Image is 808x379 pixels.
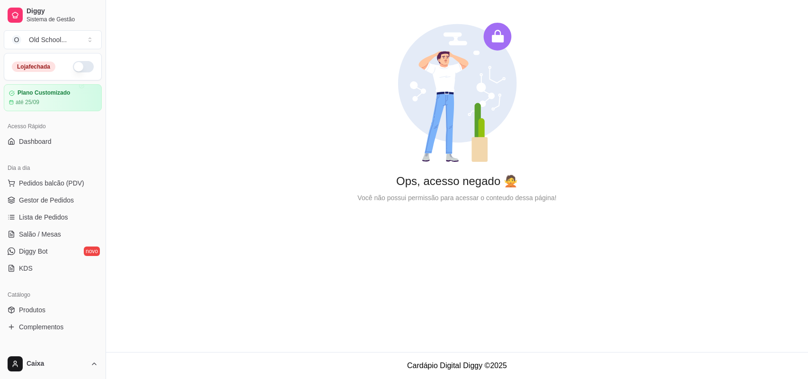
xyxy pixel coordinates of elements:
[19,229,61,239] span: Salão / Mesas
[4,353,102,375] button: Caixa
[4,244,102,259] a: Diggy Botnovo
[4,4,102,26] a: DiggySistema de Gestão
[4,160,102,176] div: Dia a dia
[4,134,102,149] a: Dashboard
[4,176,102,191] button: Pedidos balcão (PDV)
[16,98,39,106] article: até 25/09
[19,195,74,205] span: Gestor de Pedidos
[12,62,55,72] div: Loja fechada
[121,174,793,189] div: Ops, acesso negado 🙅
[19,322,63,332] span: Complementos
[12,35,21,44] span: O
[19,178,84,188] span: Pedidos balcão (PDV)
[27,16,98,23] span: Sistema de Gestão
[29,35,67,44] div: Old School ...
[73,61,94,72] button: Alterar Status
[4,193,102,208] a: Gestor de Pedidos
[4,84,102,111] a: Plano Customizadoaté 25/09
[18,89,70,97] article: Plano Customizado
[19,264,33,273] span: KDS
[4,287,102,302] div: Catálogo
[4,30,102,49] button: Select a team
[4,302,102,317] a: Produtos
[4,319,102,335] a: Complementos
[19,305,45,315] span: Produtos
[4,119,102,134] div: Acesso Rápido
[4,227,102,242] a: Salão / Mesas
[27,7,98,16] span: Diggy
[106,352,808,379] footer: Cardápio Digital Diggy © 2025
[19,247,48,256] span: Diggy Bot
[19,137,52,146] span: Dashboard
[4,261,102,276] a: KDS
[19,212,68,222] span: Lista de Pedidos
[121,193,793,203] div: Você não possui permissão para acessar o conteudo dessa página!
[27,360,87,368] span: Caixa
[4,210,102,225] a: Lista de Pedidos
